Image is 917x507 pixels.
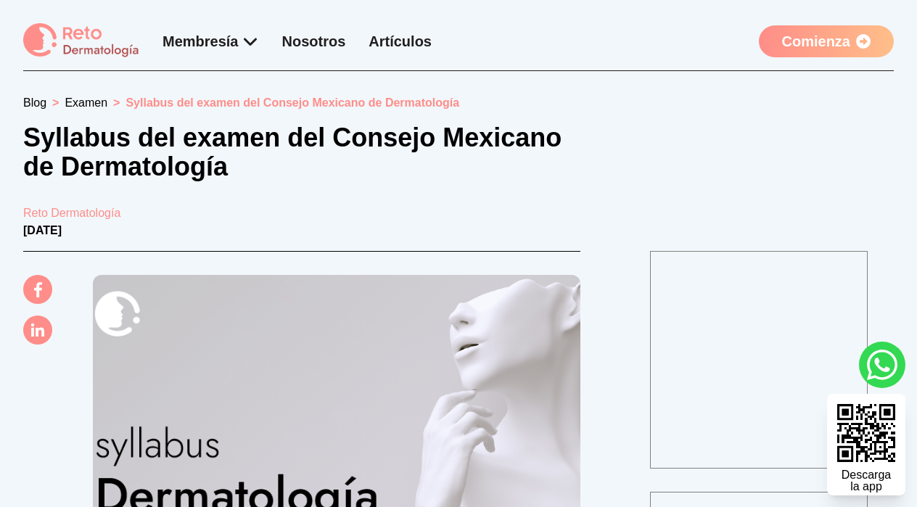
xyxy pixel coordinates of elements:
[759,25,894,57] a: Comienza
[23,23,139,59] img: logo Reto dermatología
[65,96,107,109] a: Examen
[126,96,459,109] span: Syllabus del examen del Consejo Mexicano de Dermatología
[23,123,580,181] h1: Syllabus del examen del Consejo Mexicano de Dermatología
[23,222,894,239] p: [DATE]
[163,31,259,51] div: Membresía
[859,342,905,388] a: whatsapp button
[369,33,432,49] a: Artículos
[842,469,891,492] div: Descarga la app
[282,33,346,49] a: Nosotros
[23,96,46,109] a: Blog
[23,205,894,222] a: Reto Dermatología
[113,96,120,109] span: >
[52,96,59,109] span: >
